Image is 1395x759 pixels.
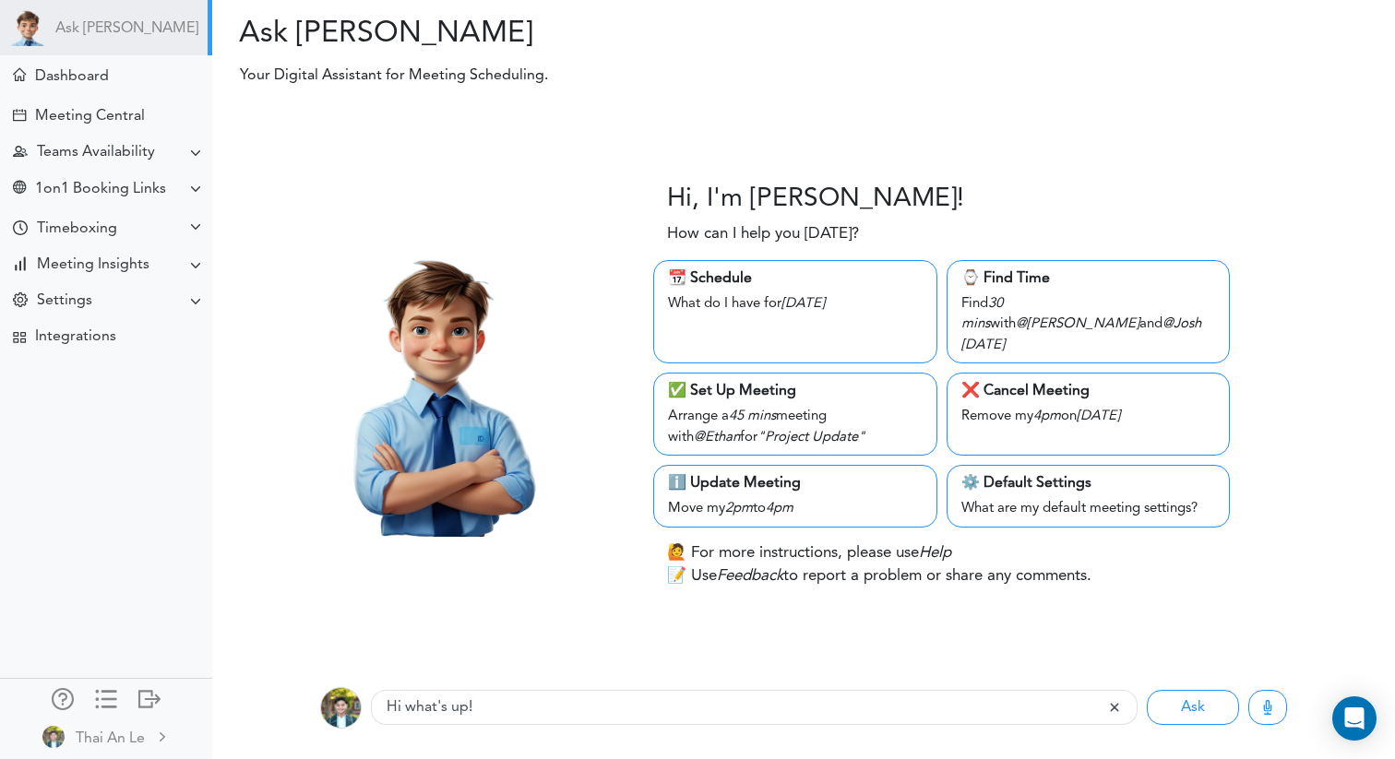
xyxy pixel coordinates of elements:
div: Remove my on [961,402,1216,428]
a: Thai An Le [2,716,210,757]
div: Find with and [961,290,1216,357]
img: Powered by TEAMCAL AI [9,9,46,46]
i: @Josh [1162,317,1201,331]
i: @[PERSON_NAME] [1016,317,1139,331]
div: 1on1 Booking Links [35,181,166,198]
div: ✅ Set Up Meeting [668,380,923,402]
i: [DATE] [1077,409,1120,423]
p: Your Digital Assistant for Meeting Scheduling. [227,65,1055,87]
div: Teams Availability [37,144,155,161]
p: 🙋 For more instructions, please use [667,541,951,565]
h2: Ask [PERSON_NAME] [226,17,790,52]
i: 45 mins [729,409,776,423]
div: Create Meeting [13,109,26,122]
img: wBLfyGaAXRLqgAAAABJRU5ErkJggg== [320,687,362,729]
a: Change side menu [95,688,117,714]
div: Show only icons [95,688,117,706]
img: Theo.png [287,236,588,537]
div: What are my default meeting settings? [961,494,1216,520]
div: Time Your Goals [13,220,28,238]
div: TEAMCAL AI Workflow Apps [13,331,26,344]
div: Thai An Le [76,728,145,750]
div: ❌ Cancel Meeting [961,380,1216,402]
div: Share Meeting Link [13,181,26,198]
div: Integrations [35,328,116,346]
div: Meeting Dashboard [13,68,26,81]
div: Timeboxing [37,220,117,238]
div: Log out [138,688,161,706]
i: [DATE] [781,297,825,311]
div: ⌚️ Find Time [961,267,1216,290]
p: 📝 Use to report a problem or share any comments. [667,564,1091,588]
p: How can I help you [DATE]? [667,222,859,246]
div: Meeting Central [35,108,145,125]
i: Feedback [717,568,783,584]
i: @Ethan [694,431,740,445]
img: wBLfyGaAXRLqgAAAABJRU5ErkJggg== [42,726,65,748]
i: 4pm [1033,409,1061,423]
div: Settings [37,292,92,310]
div: Move my to [668,494,923,520]
a: Manage Members and Externals [52,688,74,714]
h3: Hi, I'm [PERSON_NAME]! [667,184,964,216]
div: Dashboard [35,68,109,86]
i: "Project Update" [757,431,865,445]
i: Help [919,545,951,561]
i: [DATE] [961,338,1005,352]
a: Ask [PERSON_NAME] [55,20,198,38]
div: Open Intercom Messenger [1332,696,1377,741]
button: Ask [1147,690,1239,725]
i: 4pm [766,502,793,516]
i: 30 mins [961,297,1003,332]
div: ⚙️ Default Settings [961,472,1216,494]
div: ℹ️ Update Meeting [668,472,923,494]
div: Arrange a meeting with for [668,402,923,448]
div: Manage Members and Externals [52,688,74,706]
div: Meeting Insights [37,256,149,274]
i: 2pm [725,502,753,516]
div: 📆 Schedule [668,267,923,290]
div: What do I have for [668,290,923,315]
